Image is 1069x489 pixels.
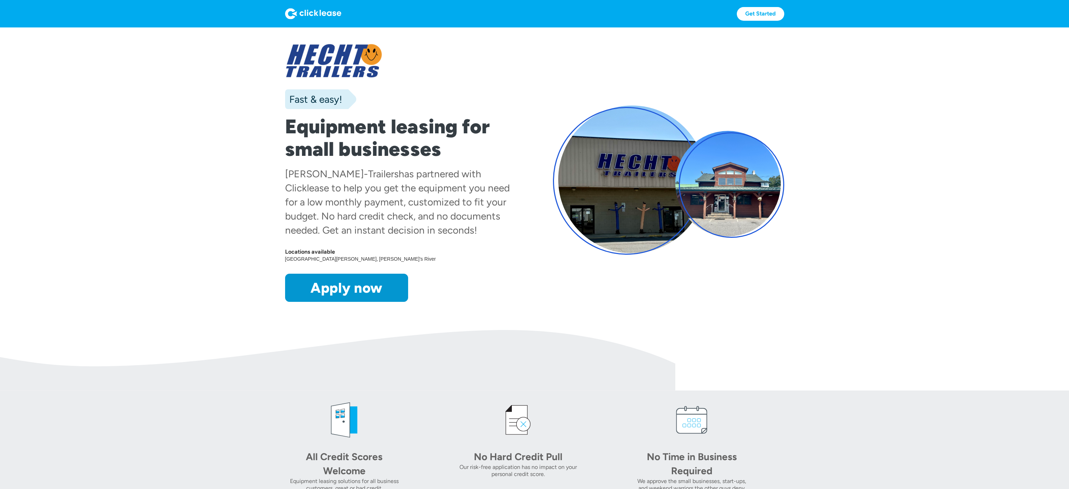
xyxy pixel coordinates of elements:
div: has partnered with Clicklease to help you get the equipment you need for a low monthly payment, c... [285,168,510,236]
img: Logo [285,8,341,19]
img: calendar icon [671,399,713,441]
div: [PERSON_NAME]-Trailers [285,168,399,180]
div: Our risk-free application has no impact on your personal credit score. [459,464,577,478]
div: No Hard Credit Pull [469,450,567,464]
div: No Time in Business Required [643,450,741,478]
div: [GEOGRAPHIC_DATA][PERSON_NAME] [285,255,379,262]
div: [PERSON_NAME]'s River [379,255,437,262]
div: All Credit Scores Welcome [295,450,393,478]
img: credit icon [497,399,539,441]
img: welcome icon [323,399,365,441]
a: Get Started [737,7,784,21]
h1: Equipment leasing for small businesses [285,115,516,160]
a: Apply now [285,274,408,302]
div: Locations available [285,248,516,255]
div: Fast & easy! [285,92,342,106]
